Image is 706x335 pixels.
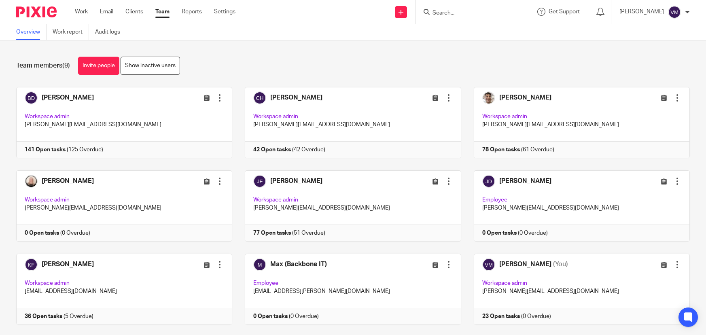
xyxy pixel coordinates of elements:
[16,24,47,40] a: Overview
[549,9,580,15] span: Get Support
[155,8,170,16] a: Team
[668,6,681,19] img: svg%3E
[214,8,235,16] a: Settings
[16,6,57,17] img: Pixie
[125,8,143,16] a: Clients
[182,8,202,16] a: Reports
[53,24,89,40] a: Work report
[75,8,88,16] a: Work
[62,62,70,69] span: (9)
[78,57,119,75] a: Invite people
[121,57,180,75] a: Show inactive users
[95,24,126,40] a: Audit logs
[16,61,70,70] h1: Team members
[432,10,505,17] input: Search
[619,8,664,16] p: [PERSON_NAME]
[100,8,113,16] a: Email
